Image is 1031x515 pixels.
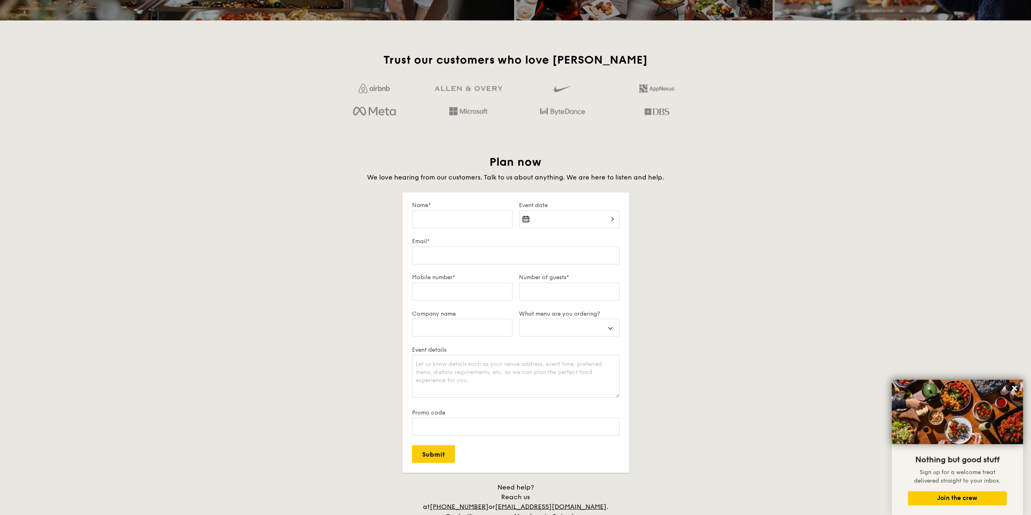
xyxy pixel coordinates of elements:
[412,409,619,416] label: Promo code
[540,105,585,118] img: bytedance.dc5c0c88.png
[353,105,395,118] img: meta.d311700b.png
[412,238,619,245] label: Email*
[489,155,542,169] span: Plan now
[367,173,664,181] span: We love hearing from our customers. Talk to us about anything. We are here to listen and help.
[449,107,487,115] img: Hd4TfVa7bNwuIo1gAAAAASUVORK5CYII=
[359,83,390,93] img: Jf4Dw0UUCKFd4aYAAAAASUVORK5CYII=
[435,86,502,91] img: GRg3jHAAAAABJRU5ErkJggg==
[495,502,606,510] a: [EMAIL_ADDRESS][DOMAIN_NAME]
[1008,382,1021,395] button: Close
[639,84,674,92] img: 2L6uqdT+6BmeAFDfWP11wfMG223fXktMZIL+i+lTG25h0NjUBKOYhdW2Kn6T+C0Q7bASH2i+1JIsIulPLIv5Ss6l0e291fRVW...
[412,274,512,281] label: Mobile number*
[412,346,619,353] label: Event details
[412,355,619,397] textarea: Let us know details such as your venue address, event time, preferred menu, dietary requirements,...
[430,502,489,510] a: [PHONE_NUMBER]
[519,274,619,281] label: Number of guests*
[519,202,619,209] label: Event date
[914,469,1001,484] span: Sign up for a welcome treat delivered straight to your inbox.
[644,105,669,118] img: dbs.a5bdd427.png
[412,310,512,317] label: Company name
[331,53,700,67] h2: Trust our customers who love [PERSON_NAME]
[412,202,512,209] label: Name*
[412,445,455,463] input: Submit
[519,310,619,317] label: What menu are you ordering?
[908,491,1007,505] button: Join the crew
[915,455,999,465] span: Nothing but good stuff
[892,380,1023,444] img: DSC07876-Edit02-Large.jpeg
[554,82,571,96] img: gdlseuq06himwAAAABJRU5ErkJggg==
